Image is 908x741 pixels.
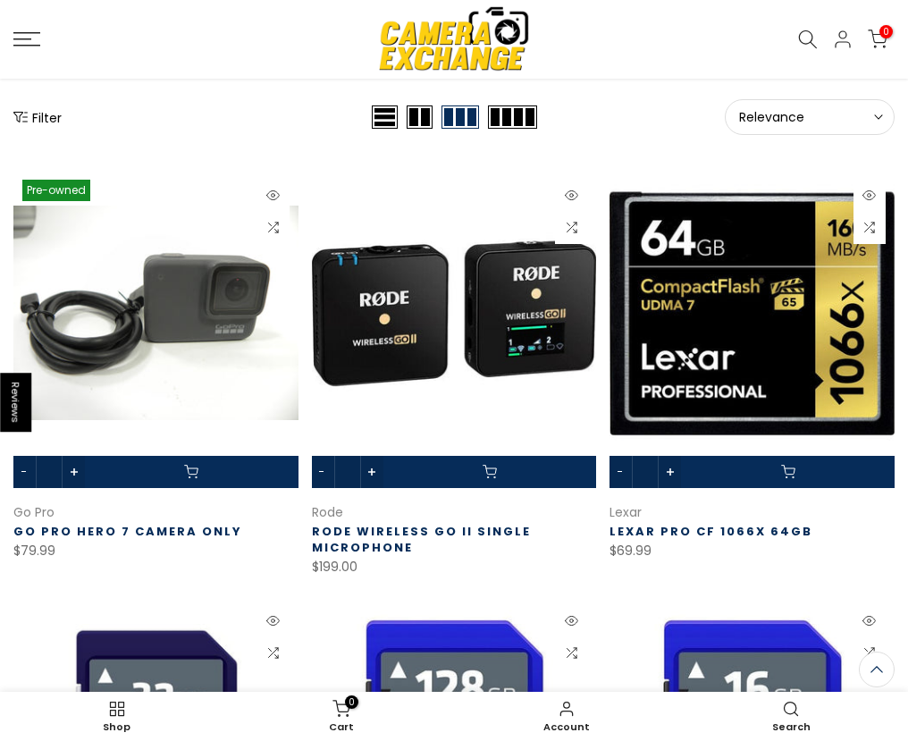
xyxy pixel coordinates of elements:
a: Go Pro Hero 7 camera only [13,523,242,540]
a: Lexar Pro CF 1066x 64GB [610,523,812,540]
button: Show filters [13,108,62,126]
div: $199.00 [312,556,597,578]
a: Shop [4,696,230,737]
button: Relevance [725,99,895,135]
span: Relevance [739,109,880,125]
span: Account [463,722,670,732]
a: 0 Cart [230,696,455,737]
span: Shop [13,722,221,732]
a: Rode [312,503,343,521]
a: Search [679,696,904,737]
span: Cart [239,722,446,732]
span: 0 [879,25,893,38]
a: Rode Wireless Go II Single Microphone [312,523,531,556]
div: $69.99 [610,540,895,562]
a: Account [454,696,679,737]
span: Search [688,722,895,732]
a: Lexar [610,503,642,521]
a: Back to the top [859,652,895,687]
a: 0 [868,29,887,49]
div: $79.99 [13,540,298,562]
a: Go Pro [13,503,55,521]
span: 0 [345,695,358,709]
